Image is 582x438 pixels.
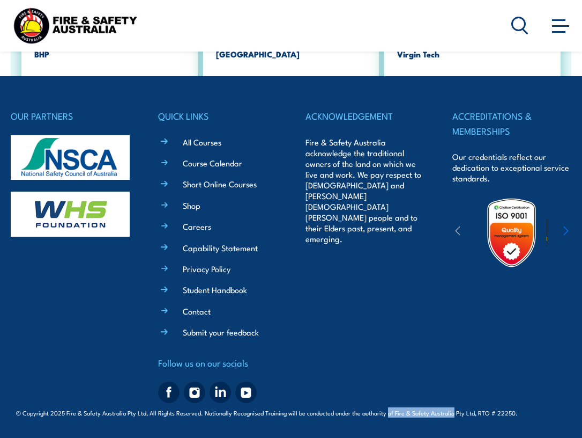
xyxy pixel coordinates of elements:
[183,136,221,148] a: All Courses
[183,305,211,317] a: Contact
[280,407,566,428] a: KND Digital
[183,284,247,295] a: Student Handbook
[11,192,130,237] img: whs-logo-footer
[183,242,258,253] a: Capability Statement
[158,108,277,123] h4: QUICK LINKS
[183,326,259,338] a: Submit your feedback
[216,48,369,60] span: [GEOGRAPHIC_DATA]
[476,198,547,268] img: Untitled design (19)
[397,48,550,60] span: Virgin Tech
[183,157,242,169] a: Course Calendar
[11,407,571,428] span: © Copyright 2025 Fire & Safety Australia Pty Ltd, All Rights Reserved. Nationally Recognised Trai...
[158,355,277,370] h4: Follow us on our socials
[452,108,571,138] h4: ACCREDITATIONS & MEMBERSHIPS
[183,221,211,232] a: Careers
[280,408,566,427] span: Site:
[452,151,571,184] p: Our credentials reflect our dedication to exceptional service standards.
[11,135,130,180] img: nsca-logo-footer
[183,178,257,189] a: Short Online Courses
[183,200,200,211] a: Shop
[305,108,424,123] h4: ACKNOWLEDGEMENT
[34,48,187,60] span: BHP
[305,137,424,244] p: Fire & Safety Australia acknowledge the traditional owners of the land on which we live and work....
[11,108,130,123] h4: OUR PARTNERS
[183,263,230,274] a: Privacy Policy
